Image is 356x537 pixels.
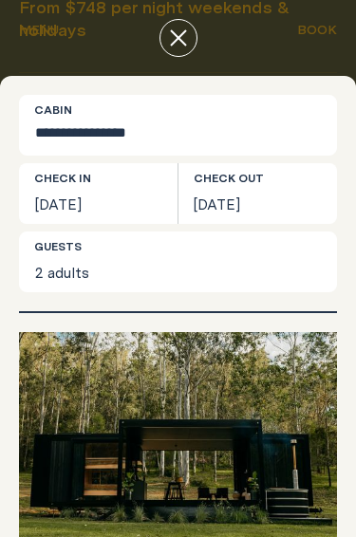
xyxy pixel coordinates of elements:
[34,239,82,254] label: Guests
[159,19,197,57] button: close
[178,163,337,224] button: [DATE]
[34,102,72,118] label: Cabin
[19,163,178,224] button: [DATE]
[19,231,337,292] button: 2 adults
